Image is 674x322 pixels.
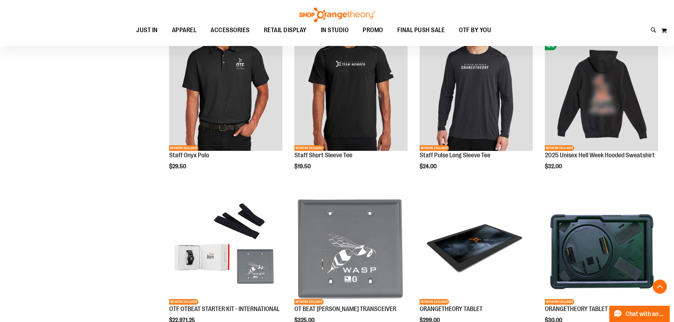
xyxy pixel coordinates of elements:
span: RETAIL DISPLAY [264,22,307,38]
a: Product image for Peak Short Sleeve TeeNETWORK EXCLUSIVE [294,38,408,152]
a: 2025 Unisex Hell Week Hooded Sweatshirt [545,152,655,159]
a: RETAIL DISPLAY [257,22,314,39]
a: FINAL PUSH SALE [390,22,452,39]
a: OT BEAT [PERSON_NAME] TRANSCEIVER [294,305,396,312]
div: product [416,35,536,188]
img: Shop Orangetheory [298,7,376,22]
span: IN STUDIO [321,22,349,38]
img: Product image for OT BEAT POE TRANSCEIVER [294,192,408,305]
a: ACCESSORIES [203,22,257,39]
a: ORANGETHEORY TABLET COVER [545,305,627,312]
a: Product image for OT BEAT POE TRANSCEIVERNETWORK EXCLUSIVE [294,192,408,306]
a: Staff Short Sleeve Tee [294,152,352,159]
div: product [541,35,662,188]
img: 2025 Hell Week Hooded Sweatshirt [545,38,658,151]
span: NETWORK EXCLUSIVE [420,299,449,305]
img: Product image for ORANGETHEORY TABLET [420,192,533,305]
a: ORANGETHEORY TABLET [420,305,483,312]
a: Product image for ORANGETHEORY TABLETNETWORK EXCLUSIVE [420,192,533,306]
a: IN STUDIO [314,22,356,38]
a: Staff Pulse Long Sleeve Tee [420,152,490,159]
a: JUST IN [129,22,165,39]
button: Back To Top [653,280,667,294]
img: Product image for Peak Short Sleeve Tee [294,38,408,151]
span: ACCESSORIES [211,22,250,38]
span: NETWORK EXCLUSIVE [169,299,198,305]
span: $32.00 [545,163,563,170]
span: Chat with an Expert [626,311,666,317]
span: NETWORK EXCLUSIVE [420,145,449,151]
span: NETWORK EXCLUSIVE [169,145,198,151]
img: Product image for ORANGETHEORY TABLET COVER [545,192,658,305]
span: $24.00 [420,163,438,170]
a: Product image for Pulse Long Sleeve TeeNETWORK EXCLUSIVE [420,38,533,152]
a: OTF BY YOU [452,22,498,39]
span: APPAREL [172,22,197,38]
a: OTF OTBEAT STARTER KIT - INTERNATIONALNETWORK EXCLUSIVE [169,192,282,306]
span: NETWORK EXCLUSIVE [545,299,574,305]
img: OTF OTBEAT STARTER KIT - INTERNATIONAL [169,192,282,305]
img: Product image for Onyx Polo [169,38,282,151]
span: NETWORK EXCLUSIVE [294,145,324,151]
span: $19.50 [294,163,312,170]
img: Product image for Pulse Long Sleeve Tee [420,38,533,151]
span: OTF BY YOU [459,22,491,38]
button: Chat with an Expert [609,306,670,322]
a: APPAREL [165,22,204,39]
span: $29.50 [169,163,187,170]
span: NETWORK EXCLUSIVE [545,145,574,151]
a: Product image for ORANGETHEORY TABLET COVERNETWORK EXCLUSIVE [545,192,658,306]
span: NETWORK EXCLUSIVE [294,299,324,305]
div: product [291,35,411,188]
a: OTF OTBEAT STARTER KIT - INTERNATIONAL [169,305,280,312]
span: PROMO [363,22,383,38]
span: JUST IN [136,22,158,38]
a: PROMO [356,22,390,39]
div: product [166,35,286,188]
a: 2025 Hell Week Hooded SweatshirtNEWNETWORK EXCLUSIVE [545,38,658,152]
span: FINAL PUSH SALE [397,22,445,38]
a: Product image for Onyx PoloNETWORK EXCLUSIVE [169,38,282,152]
a: Staff Onyx Polo [169,152,209,159]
